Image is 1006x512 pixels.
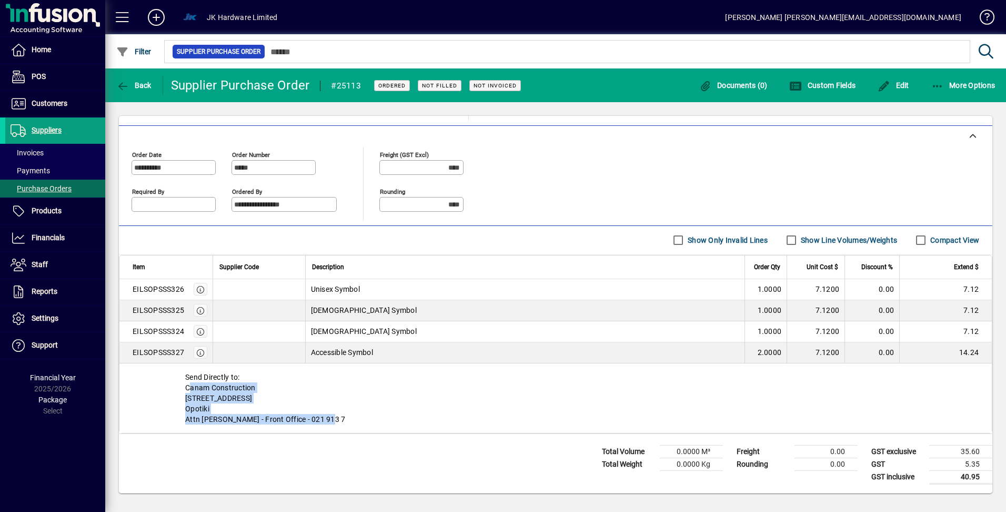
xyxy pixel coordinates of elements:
td: 0.00 [844,321,899,342]
button: Back [114,76,154,95]
span: Financials [32,233,65,242]
span: Products [32,206,62,215]
td: 1.0000 [745,279,787,300]
mat-label: Required by [132,188,164,195]
td: 0.00 [794,445,858,458]
a: Customers [5,91,105,117]
a: Invoices [5,144,105,162]
span: Order Qty [754,261,780,273]
td: 0.00 [844,342,899,363]
td: 1.0000 [745,300,787,321]
td: GST [866,458,929,470]
td: 1.0000 [745,321,787,342]
span: Edit [878,81,909,90]
button: Custom Fields [787,76,858,95]
span: Supplier Purchase Order [177,46,260,57]
td: 5.35 [929,458,992,470]
span: Item [133,261,145,273]
mat-label: Ordered by [232,188,262,195]
div: EILSOPSSS327 [133,347,184,358]
button: More Options [929,76,998,95]
td: 0.00 [794,458,858,470]
td: Total Weight [597,458,660,470]
td: 7.1200 [787,342,844,363]
span: Settings [32,314,58,322]
label: Show Only Invalid Lines [686,235,768,245]
td: 0.00 [844,279,899,300]
div: [PERSON_NAME] [PERSON_NAME][EMAIL_ADDRESS][DOMAIN_NAME] [725,9,961,26]
span: Financial Year [30,373,76,382]
mat-label: Order number [232,151,270,158]
td: 7.12 [899,321,992,342]
a: Products [5,198,105,224]
td: 14.24 [899,342,992,363]
span: Home [32,45,51,54]
span: Description [312,261,344,273]
mat-label: Rounding [380,188,405,195]
span: Extend $ [954,261,979,273]
span: Custom Fields [789,81,856,90]
a: Support [5,332,105,359]
td: 7.1200 [787,300,844,321]
span: Staff [32,260,48,269]
td: 0.0000 Kg [660,458,723,470]
a: Financials [5,225,105,251]
span: Customers [32,99,67,107]
a: Settings [5,306,105,332]
span: POS [32,72,46,81]
a: Knowledge Base [972,2,993,36]
div: Send Directly to: Canam Construction [STREET_ADDRESS] Opotiki Attn [PERSON_NAME] - Front Office -... [119,363,992,433]
td: GST inclusive [866,470,929,484]
span: [DEMOGRAPHIC_DATA] Symbol [311,326,417,337]
span: Discount % [861,261,893,273]
td: 0.0000 M³ [660,445,723,458]
mat-label: Freight (GST excl) [380,151,429,158]
span: Unisex Symbol [311,284,360,294]
span: Payments [11,166,50,175]
span: Filter [116,47,152,56]
span: Accessible Symbol [311,347,373,358]
div: EILSOPSSS326 [133,284,184,294]
button: Edit [875,76,912,95]
div: #25113 [331,77,361,94]
td: Total Volume [597,445,660,458]
label: Compact View [928,235,979,245]
span: Invoices [11,149,44,157]
span: Reports [32,287,57,296]
a: Purchase Orders [5,180,105,198]
span: Not Filled [422,82,457,89]
a: Staff [5,252,105,278]
span: Purchase Orders [11,184,72,193]
a: POS [5,64,105,90]
td: 0.00 [844,300,899,321]
button: Add [139,8,173,27]
button: Filter [114,42,154,61]
span: Documents (0) [699,81,768,90]
button: Profile [173,8,207,27]
div: EILSOPSSS325 [133,305,184,316]
span: Support [32,341,58,349]
div: EILSOPSSS324 [133,326,184,337]
a: Payments [5,162,105,180]
mat-label: Order date [132,151,162,158]
td: GST exclusive [866,445,929,458]
td: Rounding [731,458,794,470]
span: Unit Cost $ [807,261,838,273]
div: Supplier Purchase Order [171,77,310,94]
td: Freight [731,445,794,458]
td: 7.1200 [787,321,844,342]
td: 7.12 [899,279,992,300]
span: [DEMOGRAPHIC_DATA] Symbol [311,305,417,316]
td: 35.60 [929,445,992,458]
span: Ordered [378,82,406,89]
a: Reports [5,279,105,305]
td: 7.1200 [787,279,844,300]
td: 2.0000 [745,342,787,363]
app-page-header-button: Back [105,76,163,95]
td: 40.95 [929,470,992,484]
td: 7.12 [899,300,992,321]
span: Package [38,396,67,404]
a: Home [5,37,105,63]
span: Back [116,81,152,90]
span: More Options [931,81,995,90]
